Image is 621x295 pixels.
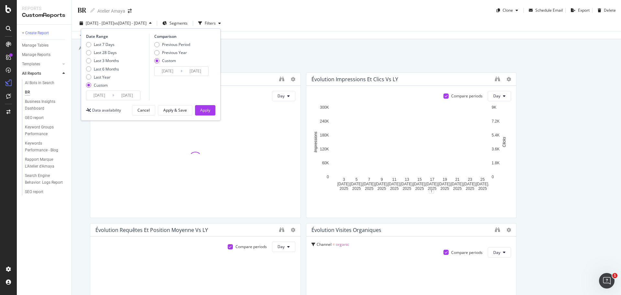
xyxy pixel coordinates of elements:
[154,34,211,39] div: Comparison
[22,42,67,49] a: Manage Tables
[502,137,507,147] text: Clicks
[92,107,121,113] div: Data availability
[311,76,398,82] div: Évolution impressions et clics vs LY
[320,119,329,124] text: 240K
[235,244,267,249] div: Compare periods
[492,119,500,124] text: 7.2K
[77,18,154,28] button: [DATE] - [DATE]vs[DATE] - [DATE]
[604,7,616,13] div: Delete
[451,93,483,99] div: Compare periods
[272,91,295,101] button: Day
[495,227,500,232] div: binoculars
[380,177,383,182] text: 9
[196,18,223,28] button: Filters
[365,186,374,191] text: 2025
[476,182,489,186] text: [DATE].
[387,182,401,186] text: [DATE].
[205,20,216,26] div: Filters
[278,244,285,249] span: Day
[114,91,140,100] input: End Date
[494,5,521,16] button: Clone
[311,104,509,191] svg: A chart.
[415,186,424,191] text: 2025
[492,105,496,110] text: 9K
[154,58,190,63] div: Custom
[279,76,284,82] div: binoculars
[352,186,361,191] text: 2025
[114,20,147,26] span: vs [DATE] - [DATE]
[22,51,50,58] div: Manage Reports
[86,50,119,55] div: Last 28 Days
[417,177,422,182] text: 15
[25,140,62,154] div: Keywords Performance - Blog
[495,76,500,82] div: binoculars
[480,177,485,182] text: 25
[451,250,483,255] div: Compare periods
[313,132,318,153] text: Impressions
[25,189,43,195] div: SEO report
[22,70,41,77] div: All Reports
[430,177,434,182] text: 17
[97,8,125,14] div: Atelier Amaya
[488,247,511,257] button: Day
[402,186,411,191] text: 2025
[90,72,301,218] div: All - N° mots-clés / Clics / Impr / Avg P / CTRDay
[94,82,108,88] div: Custom
[578,7,590,13] div: Export
[132,105,155,115] button: Cancel
[311,227,381,233] div: Évolution Visites organiques
[355,177,358,182] text: 5
[336,242,349,247] span: organic
[493,93,500,99] span: Day
[375,182,388,186] text: [DATE].
[595,5,616,16] button: Delete
[25,89,67,96] a: BR
[182,67,208,76] input: End Date
[158,105,192,115] button: Apply & Save
[200,107,210,113] div: Apply
[492,175,494,179] text: 0
[343,177,345,182] text: 3
[453,186,462,191] text: 2025
[272,242,295,252] button: Day
[86,82,119,88] div: Custom
[86,58,119,63] div: Last 3 Months
[612,273,617,278] span: 1
[154,42,190,47] div: Previous Period
[440,186,449,191] text: 2025
[405,177,409,182] text: 13
[162,58,176,63] div: Custom
[413,182,426,186] text: [DATE].
[488,91,511,101] button: Day
[95,227,208,233] div: Évolution requêtes et position moyenne vs LY
[77,5,86,15] div: BR
[94,58,119,63] div: Last 3 Months
[438,182,451,186] text: [DATE].
[78,45,130,51] div: Add a short description
[22,51,67,58] a: Manage Reports
[94,66,119,72] div: Last 6 Months
[137,107,150,113] div: Cancel
[25,172,67,186] a: Search Engine Behavior: Logs Report
[169,20,188,26] span: Segments
[492,133,500,137] text: 5.4K
[25,156,67,170] a: Rapport Marque L'Atelier d'Amaya
[390,186,398,191] text: 2025
[478,186,487,191] text: 2025
[162,42,190,47] div: Previous Period
[599,273,615,289] iframe: Intercom live chat
[320,105,329,110] text: 300K
[320,147,329,151] text: 120K
[94,74,111,80] div: Last Year
[451,182,464,186] text: [DATE].
[428,186,436,191] text: 2025
[278,93,285,99] span: Day
[368,177,370,182] text: 7
[25,156,63,170] div: Rapport Marque L'Atelier d'Amaya
[86,74,119,80] div: Last Year
[340,186,348,191] text: 2025
[25,172,63,186] div: Search Engine Behavior: Logs Report
[22,5,66,12] div: Reports
[195,105,215,115] button: Apply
